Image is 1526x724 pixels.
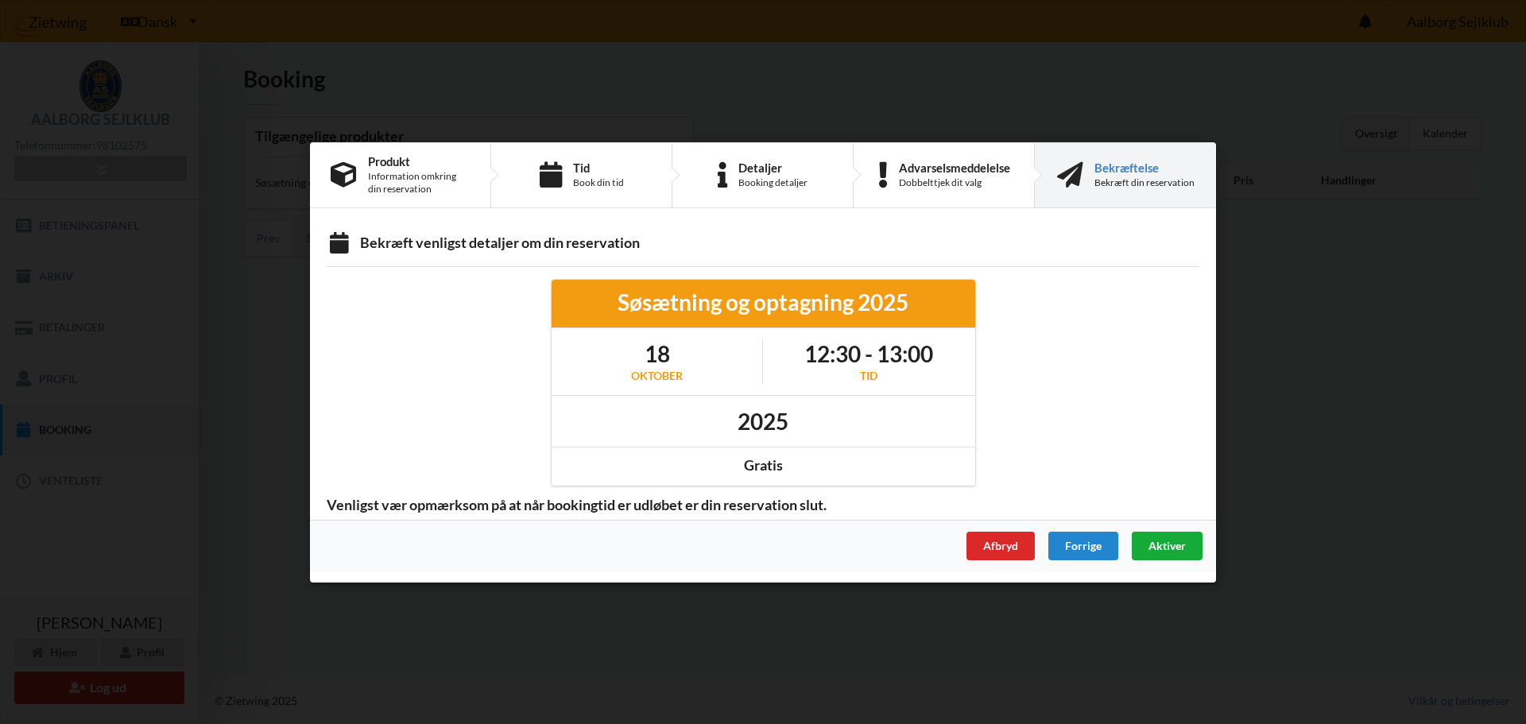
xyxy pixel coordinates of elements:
div: Advarselsmeddelelse [899,161,1010,173]
div: Gratis [563,456,964,474]
div: Information omkring din reservation [368,169,470,195]
div: Book din tid [573,176,624,188]
h1: 12:30 - 13:00 [804,339,933,368]
div: Dobbelttjek dit valg [899,176,1010,188]
div: Produkt [368,154,470,167]
div: Detaljer [738,161,808,173]
div: Tid [573,161,624,173]
div: Bekræftelse [1094,161,1195,173]
div: Afbryd [966,531,1035,559]
div: Søsætning og optagning 2025 [563,288,964,316]
span: Aktiver [1148,538,1186,552]
div: oktober [631,368,683,384]
div: Bekræft venligst detaljer om din reservation [327,234,1199,255]
div: Booking detaljer [738,176,808,188]
div: Forrige [1048,531,1118,559]
span: Venligst vær opmærksom på at når bookingtid er udløbet er din reservation slut. [316,495,838,513]
div: Bekræft din reservation [1094,176,1195,188]
h1: 18 [631,339,683,368]
h1: 2025 [738,406,788,435]
div: Tid [804,368,933,384]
